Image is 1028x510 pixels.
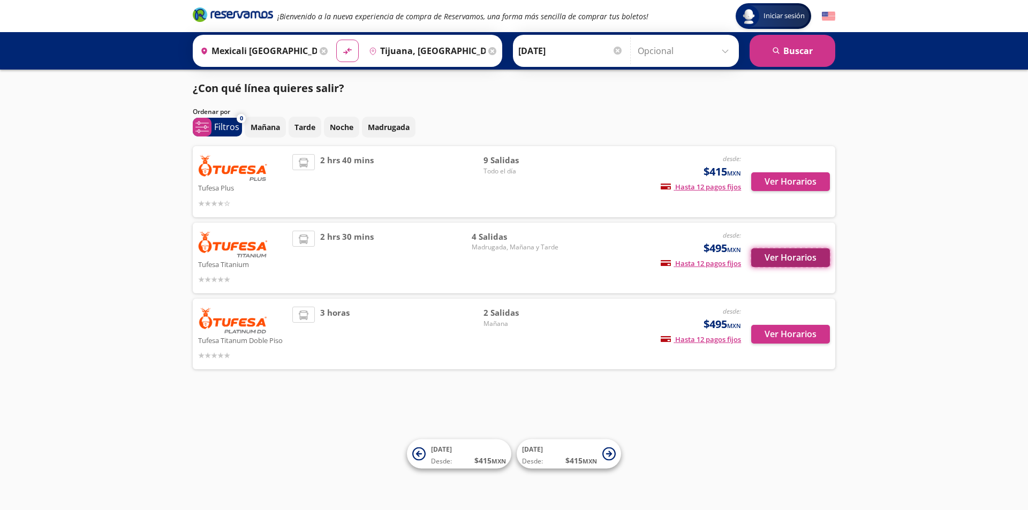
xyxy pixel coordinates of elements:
[320,307,350,361] span: 3 horas
[750,35,835,67] button: Buscar
[583,457,597,465] small: MXN
[661,182,741,192] span: Hasta 12 pagos fijos
[704,240,741,256] span: $495
[245,117,286,138] button: Mañana
[193,6,273,22] i: Brand Logo
[518,37,623,64] input: Elegir Fecha
[661,258,741,268] span: Hasta 12 pagos fijos
[251,121,280,133] p: Mañana
[517,439,621,469] button: [DATE]Desde:$415MXN
[727,169,741,177] small: MXN
[362,117,415,138] button: Madrugada
[193,6,273,26] a: Brand Logo
[723,231,741,240] em: desde:
[193,118,242,136] button: 0Filtros
[472,242,558,252] span: Madrugada, Mañana y Tarde
[277,11,648,21] em: ¡Bienvenido a la nueva experiencia de compra de Reservamos, una forma más sencilla de comprar tus...
[472,231,558,243] span: 4 Salidas
[198,231,268,257] img: Tufesa Titanium
[492,457,506,465] small: MXN
[638,37,734,64] input: Opcional
[704,164,741,180] span: $415
[704,316,741,332] span: $495
[727,322,741,330] small: MXN
[822,10,835,23] button: English
[483,154,558,166] span: 9 Salidas
[483,319,558,329] span: Mañana
[196,37,317,64] input: Buscar Origen
[198,333,287,346] p: Tufesa Titanum Doble Piso
[723,154,741,163] em: desde:
[365,37,486,64] input: Buscar Destino
[483,307,558,319] span: 2 Salidas
[193,107,230,117] p: Ordenar por
[522,456,543,466] span: Desde:
[198,257,287,270] p: Tufesa Titanium
[289,117,321,138] button: Tarde
[431,445,452,454] span: [DATE]
[431,456,452,466] span: Desde:
[324,117,359,138] button: Noche
[723,307,741,316] em: desde:
[198,307,268,333] img: Tufesa Titanum Doble Piso
[198,154,268,181] img: Tufesa Plus
[320,231,374,286] span: 2 hrs 30 mins
[240,114,243,123] span: 0
[661,334,741,344] span: Hasta 12 pagos fijos
[751,325,830,344] button: Ver Horarios
[320,154,374,209] span: 2 hrs 40 mins
[727,246,741,254] small: MXN
[294,121,315,133] p: Tarde
[474,455,506,466] span: $ 415
[565,455,597,466] span: $ 415
[751,172,830,191] button: Ver Horarios
[522,445,543,454] span: [DATE]
[407,439,511,469] button: [DATE]Desde:$415MXN
[759,11,809,21] span: Iniciar sesión
[193,80,344,96] p: ¿Con qué línea quieres salir?
[368,121,410,133] p: Madrugada
[214,120,239,133] p: Filtros
[198,181,287,194] p: Tufesa Plus
[330,121,353,133] p: Noche
[751,248,830,267] button: Ver Horarios
[483,166,558,176] span: Todo el día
